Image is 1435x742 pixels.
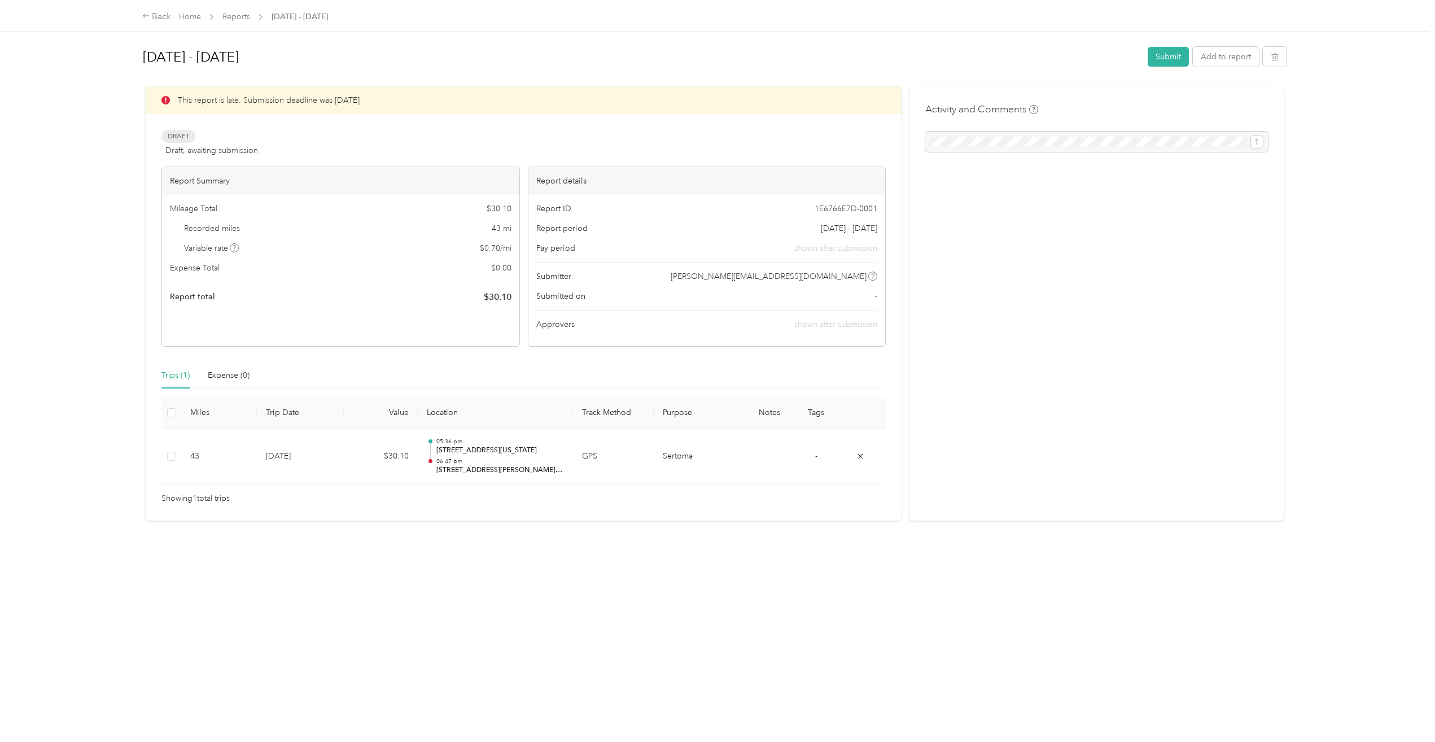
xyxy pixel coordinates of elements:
span: Submitter [536,270,571,282]
span: Draft, awaiting submission [165,145,258,156]
span: - [815,451,817,461]
div: Trips (1) [161,369,190,382]
th: Purpose [654,398,747,429]
span: Submitted on [536,290,585,302]
span: Draft [161,130,195,143]
button: Submit [1148,47,1189,67]
div: Report Summary [162,167,519,195]
a: Home [179,12,201,21]
span: [DATE] - [DATE] [821,222,877,234]
th: Trip Date [257,398,344,429]
iframe: Everlance-gr Chat Button Frame [1372,679,1435,742]
span: shown after submission [794,242,877,254]
th: Location [418,398,572,429]
td: GPS [573,429,654,485]
p: [STREET_ADDRESS][PERSON_NAME][US_STATE] [436,465,564,475]
td: $30.10 [344,429,418,485]
span: [PERSON_NAME][EMAIL_ADDRESS][DOMAIN_NAME] [671,270,867,282]
span: Report total [170,291,215,303]
span: Report ID [536,203,571,215]
th: Track Method [573,398,654,429]
span: $ 30.10 [484,290,511,304]
span: Approvers [536,318,575,330]
button: Add to report [1193,47,1259,67]
p: 06:47 pm [436,457,564,465]
div: Report details [528,167,886,195]
span: Mileage Total [170,203,217,215]
span: 1E6766E7D-0001 [815,203,877,215]
th: Notes [746,398,793,429]
span: $ 0.70 / mi [480,242,511,254]
th: Tags [793,398,839,429]
span: Recorded miles [184,222,240,234]
span: 43 mi [492,222,511,234]
span: Showing 1 total trips [161,492,230,505]
h4: Activity and Comments [925,102,1038,116]
div: Back [142,10,172,24]
span: $ 0.00 [491,262,511,274]
span: [DATE] - [DATE] [272,11,328,23]
p: 05:36 pm [436,438,564,446]
h1: Jun 1 - 30, 2025 [143,43,1140,71]
span: Pay period [536,242,575,254]
th: Value [344,398,418,429]
div: This report is late. Submission deadline was [DATE] [146,86,902,114]
span: Variable rate [184,242,239,254]
span: - [875,290,877,302]
td: [DATE] [257,429,344,485]
div: Expense (0) [208,369,250,382]
span: $ 30.10 [487,203,511,215]
td: 43 [181,429,257,485]
th: Miles [181,398,257,429]
p: [STREET_ADDRESS][US_STATE] [436,446,564,456]
span: Report period [536,222,588,234]
span: Expense Total [170,262,220,274]
td: Sertoma [654,429,747,485]
a: Reports [222,12,250,21]
span: shown after submission [794,320,877,329]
